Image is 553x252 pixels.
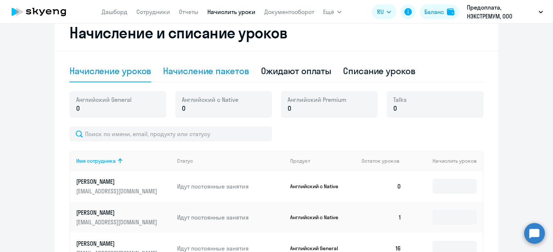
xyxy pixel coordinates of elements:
[323,7,334,16] span: Ещё
[182,96,238,104] span: Английский с Native
[179,8,199,15] a: Отчеты
[424,7,444,16] div: Баланс
[76,187,159,195] p: [EMAIL_ADDRESS][DOMAIN_NAME]
[182,104,186,113] span: 0
[163,65,249,77] div: Начисление пакетов
[372,4,396,19] button: RU
[177,182,284,190] p: Идут постоянные занятия
[290,214,346,221] p: Английский с Native
[356,202,407,233] td: 1
[356,171,407,202] td: 0
[463,3,547,21] button: Предоплата, НЭКСТРЕМУМ, ООО
[69,127,272,141] input: Поиск по имени, email, продукту или статусу
[290,158,310,164] div: Продукт
[261,65,332,77] div: Ожидают оплаты
[136,8,170,15] a: Сотрудники
[76,158,116,164] div: Имя сотрудника
[177,158,284,164] div: Статус
[102,8,128,15] a: Дашборд
[447,8,454,15] img: balance
[362,158,407,164] div: Остаток уроков
[377,7,384,16] span: RU
[467,3,536,21] p: Предоплата, НЭКСТРЕМУМ, ООО
[177,158,193,164] div: Статус
[393,104,397,113] span: 0
[407,151,483,171] th: Начислить уроков
[76,218,159,226] p: [EMAIL_ADDRESS][DOMAIN_NAME]
[76,158,171,164] div: Имя сотрудника
[76,208,159,217] p: [PERSON_NAME]
[69,65,151,77] div: Начисление уроков
[290,245,346,252] p: Английский General
[343,65,415,77] div: Списание уроков
[288,104,291,113] span: 0
[76,177,171,195] a: [PERSON_NAME][EMAIL_ADDRESS][DOMAIN_NAME]
[420,4,459,19] button: Балансbalance
[177,213,284,221] p: Идут постоянные занятия
[290,158,356,164] div: Продукт
[264,8,314,15] a: Документооборот
[288,96,346,104] span: Английский Premium
[69,24,484,42] h2: Начисление и списание уроков
[323,4,342,19] button: Ещё
[362,158,400,164] span: Остаток уроков
[76,96,132,104] span: Английский General
[76,239,159,248] p: [PERSON_NAME]
[207,8,255,15] a: Начислить уроки
[290,183,346,190] p: Английский с Native
[76,104,80,113] span: 0
[76,208,171,226] a: [PERSON_NAME][EMAIL_ADDRESS][DOMAIN_NAME]
[76,177,159,186] p: [PERSON_NAME]
[393,96,407,104] span: Talks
